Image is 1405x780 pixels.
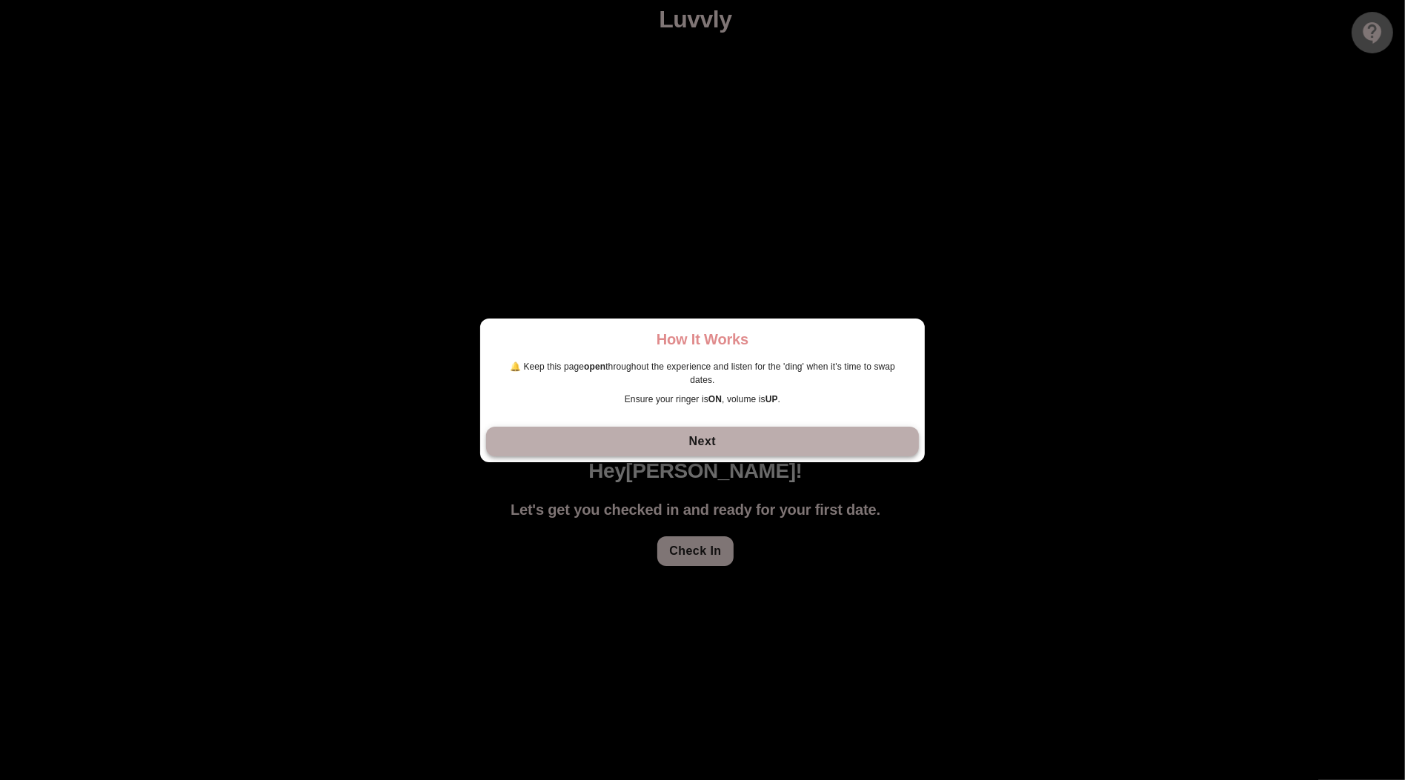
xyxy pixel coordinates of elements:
strong: UP [765,394,778,404]
button: Next [486,427,919,456]
strong: open [584,361,605,372]
strong: ON [708,394,722,404]
p: 🔔 Keep this page throughout the experience and listen for the 'ding' when it's time to swap dates. [498,360,907,387]
h2: How It Works [498,330,907,348]
p: Ensure your ringer is , volume is . [498,393,907,406]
